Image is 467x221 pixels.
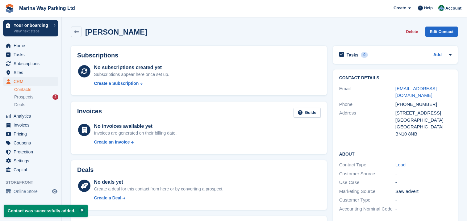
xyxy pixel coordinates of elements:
div: Subscriptions appear here once set up. [94,71,169,78]
a: menu [3,41,58,50]
a: Edit Contact [425,27,458,37]
a: menu [3,156,58,165]
a: menu [3,121,58,129]
a: menu [3,187,58,196]
span: Help [424,5,433,11]
span: Sites [14,68,51,77]
div: - [395,170,452,177]
span: Prospects [14,94,33,100]
a: Prospects 2 [14,94,58,100]
h2: About [339,151,452,157]
span: Invoices [14,121,51,129]
span: Account [445,5,461,11]
div: Create an Invoice [94,139,130,145]
a: menu [3,148,58,156]
a: Deals [14,102,58,108]
div: No deals yet [94,178,223,186]
span: Tasks [14,50,51,59]
a: menu [3,139,58,147]
div: - [395,206,452,213]
h2: Deals [77,166,94,173]
div: Saw advert [395,188,452,195]
span: Deals [14,102,25,108]
span: Coupons [14,139,51,147]
div: Contact Type [339,161,395,169]
div: [GEOGRAPHIC_DATA] [395,117,452,124]
img: Paul Lewis [438,5,444,11]
div: [STREET_ADDRESS] [395,110,452,117]
span: Protection [14,148,51,156]
h2: Contact Details [339,76,452,81]
a: Marina Way Parking Ltd [17,3,77,13]
p: View next steps [14,28,50,34]
button: Delete [403,27,420,37]
a: [EMAIL_ADDRESS][DOMAIN_NAME] [395,86,437,98]
div: Address [339,110,395,137]
h2: Subscriptions [77,52,321,59]
div: Customer Source [339,170,395,177]
div: Create a Subscription [94,80,139,87]
a: menu [3,165,58,174]
a: Your onboarding View next steps [3,20,58,36]
span: Online Store [14,187,51,196]
a: menu [3,50,58,59]
h2: Invoices [77,108,102,118]
div: Accounting Nominal Code [339,206,395,213]
div: BN10 8NB [395,131,452,138]
h2: Tasks [347,52,359,58]
div: Phone [339,101,395,108]
a: Guide [294,108,321,118]
a: Lead [395,162,406,167]
div: Create a deal for this contact from here or by converting a prospect. [94,186,223,192]
a: menu [3,112,58,120]
span: Pricing [14,130,51,138]
a: menu [3,130,58,138]
div: Use Case [339,179,395,186]
a: menu [3,59,58,68]
span: Settings [14,156,51,165]
img: stora-icon-8386f47178a22dfd0bd8f6a31ec36ba5ce8667c1dd55bd0f319d3a0aa187defe.svg [5,4,14,13]
div: - [395,179,452,186]
div: 0 [361,52,368,58]
span: Analytics [14,112,51,120]
p: Contact was successfully added. [4,205,88,217]
div: No subscriptions created yet [94,64,169,71]
a: Preview store [51,188,58,195]
div: Invoices are generated on their billing date. [94,130,177,136]
div: Marketing Source [339,188,395,195]
div: No invoices available yet [94,123,177,130]
span: Subscriptions [14,59,51,68]
span: Create [394,5,406,11]
div: Customer Type [339,197,395,204]
div: 2 [52,94,58,100]
p: Your onboarding [14,23,50,27]
a: Add [433,52,442,59]
div: Create a Deal [94,195,122,201]
div: Email [339,85,395,99]
div: - [395,197,452,204]
div: [PHONE_NUMBER] [395,101,452,108]
div: [GEOGRAPHIC_DATA] [395,123,452,131]
span: Home [14,41,51,50]
h2: [PERSON_NAME] [85,28,147,36]
a: menu [3,77,58,86]
a: menu [3,68,58,77]
a: Create a Deal [94,195,223,201]
a: Create a Subscription [94,80,169,87]
span: Storefront [6,179,61,186]
span: Capital [14,165,51,174]
a: Contacts [14,87,58,93]
span: CRM [14,77,51,86]
a: Create an Invoice [94,139,177,145]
